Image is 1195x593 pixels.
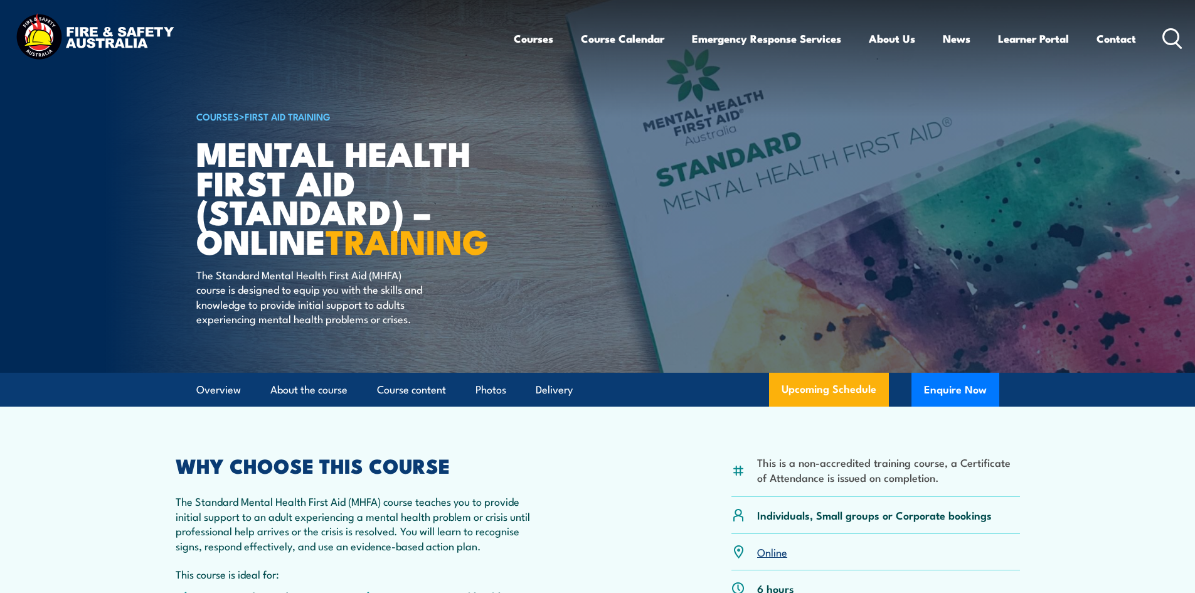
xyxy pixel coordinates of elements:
[377,373,446,407] a: Course content
[998,22,1069,55] a: Learner Portal
[196,138,506,255] h1: Mental Health First Aid (Standard) – Online
[196,109,506,124] h6: >
[757,508,992,522] p: Individuals, Small groups or Corporate bookings
[769,373,889,407] a: Upcoming Schedule
[245,109,331,123] a: First Aid Training
[176,456,542,474] h2: WHY CHOOSE THIS COURSE
[514,22,553,55] a: Courses
[869,22,915,55] a: About Us
[196,373,241,407] a: Overview
[1097,22,1136,55] a: Contact
[270,373,348,407] a: About the course
[757,544,787,559] a: Online
[326,214,489,266] strong: TRAINING
[692,22,841,55] a: Emergency Response Services
[196,267,425,326] p: The Standard Mental Health First Aid (MHFA) course is designed to equip you with the skills and k...
[757,455,1020,484] li: This is a non-accredited training course, a Certificate of Attendance is issued on completion.
[581,22,664,55] a: Course Calendar
[943,22,970,55] a: News
[176,567,542,581] p: This course is ideal for:
[196,109,239,123] a: COURSES
[911,373,999,407] button: Enquire Now
[475,373,506,407] a: Photos
[536,373,573,407] a: Delivery
[176,494,542,553] p: The Standard Mental Health First Aid (MHFA) course teaches you to provide initial support to an a...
